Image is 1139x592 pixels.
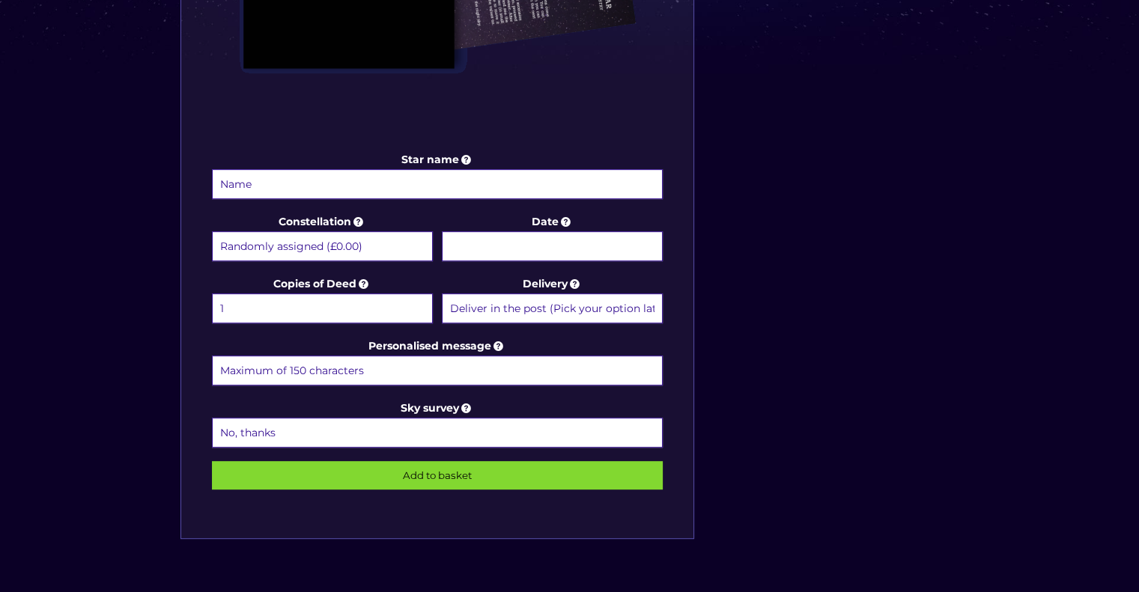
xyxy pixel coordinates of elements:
[212,275,433,326] label: Copies of Deed
[442,231,663,261] input: Date
[212,293,433,323] select: Copies of Deed
[212,150,663,201] label: Star name
[212,231,433,261] select: Constellation
[401,401,474,415] a: Sky survey
[212,337,663,388] label: Personalised message
[442,275,663,326] label: Delivery
[442,293,663,323] select: Delivery
[212,355,663,385] input: Personalised message
[212,418,663,448] select: Sky survey
[442,213,663,263] label: Date
[212,213,433,263] label: Constellation
[212,461,663,489] input: Add to basket
[212,169,663,199] input: Star name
